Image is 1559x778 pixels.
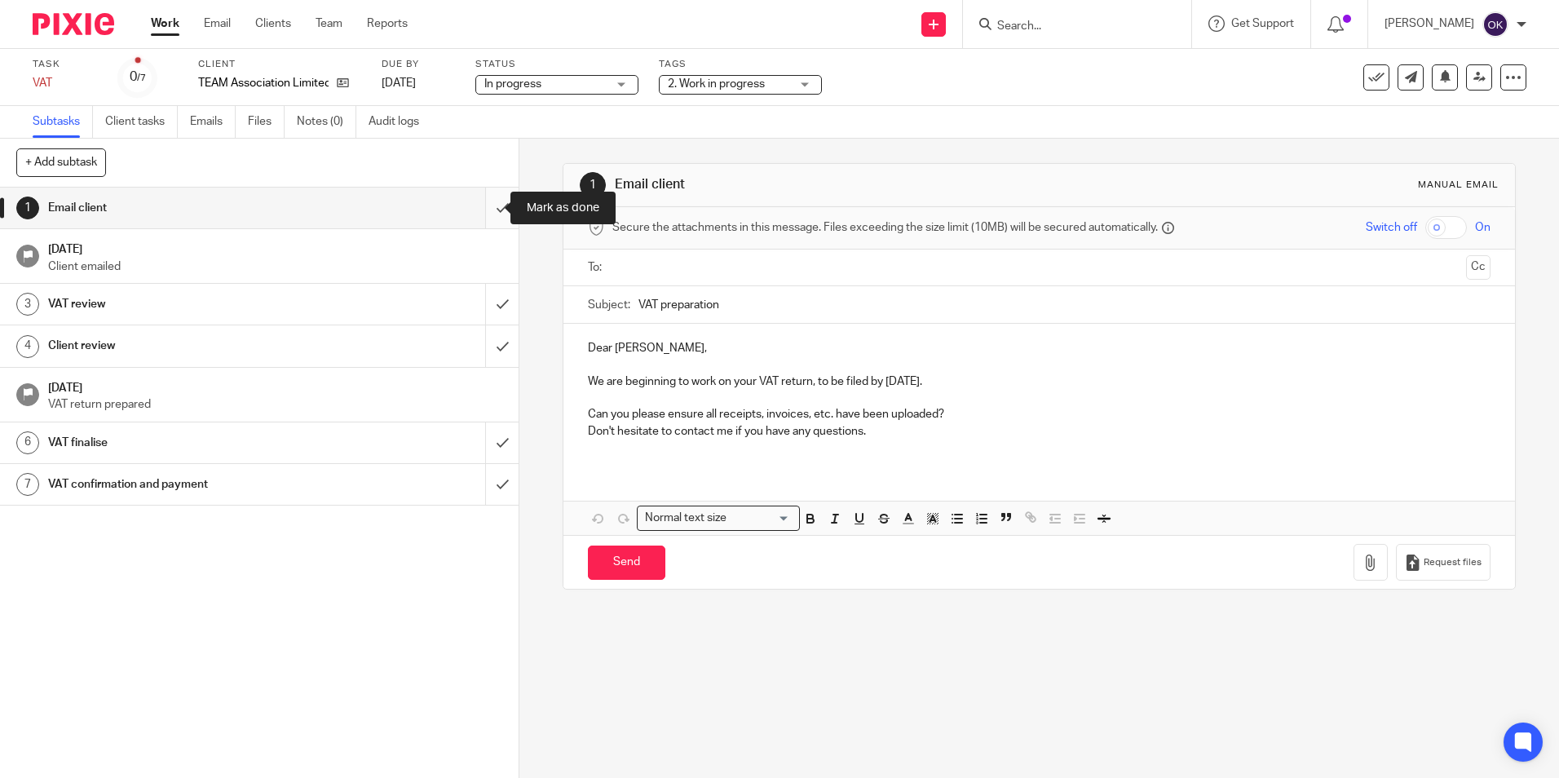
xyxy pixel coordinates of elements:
h1: VAT finalise [48,431,329,455]
span: 2. Work in progress [668,78,765,90]
input: Send [588,546,665,581]
a: Notes (0) [297,106,356,138]
span: In progress [484,78,541,90]
span: On [1475,219,1491,236]
h1: [DATE] [48,237,503,258]
h1: Email client [615,176,1074,193]
div: 1 [580,172,606,198]
p: Don't hesitate to contact me if you have any questions. [588,423,1490,440]
a: Client tasks [105,106,178,138]
p: [PERSON_NAME] [1385,15,1474,32]
div: 1 [16,197,39,219]
span: Request files [1424,556,1482,569]
label: To: [588,259,606,276]
label: Task [33,58,98,71]
a: Audit logs [369,106,431,138]
button: Cc [1466,255,1491,280]
a: Clients [255,15,291,32]
div: VAT [33,75,98,91]
img: Pixie [33,13,114,35]
label: Subject: [588,297,630,313]
p: VAT return prepared [48,396,503,413]
button: Request files [1396,544,1491,581]
input: Search for option [731,510,790,527]
label: Client [198,58,361,71]
div: Search for option [637,506,800,531]
span: [DATE] [382,77,416,89]
span: Normal text size [641,510,730,527]
p: We are beginning to work on your VAT return, to be filed by [DATE]. [588,374,1490,390]
div: 3 [16,293,39,316]
div: 6 [16,431,39,454]
h1: Email client [48,196,329,220]
a: Email [204,15,231,32]
label: Tags [659,58,822,71]
span: Switch off [1366,219,1417,236]
label: Status [475,58,638,71]
p: Dear [PERSON_NAME], [588,340,1490,356]
p: Client emailed [48,259,503,275]
h1: Client review [48,334,329,358]
h1: VAT confirmation and payment [48,472,329,497]
a: Reports [367,15,408,32]
input: Search [996,20,1142,34]
a: Emails [190,106,236,138]
p: Can you please ensure all receipts, invoices, etc. have been uploaded? [588,406,1490,422]
a: Work [151,15,179,32]
div: 7 [16,473,39,496]
div: Manual email [1418,179,1499,192]
a: Team [316,15,342,32]
p: TEAM Association Limited [198,75,329,91]
h1: VAT review [48,292,329,316]
label: Due by [382,58,455,71]
small: /7 [137,73,146,82]
div: 0 [130,68,146,86]
h1: [DATE] [48,376,503,396]
a: Subtasks [33,106,93,138]
img: svg%3E [1482,11,1508,38]
span: Get Support [1231,18,1294,29]
div: 4 [16,335,39,358]
span: Secure the attachments in this message. Files exceeding the size limit (10MB) will be secured aut... [612,219,1158,236]
button: + Add subtask [16,148,106,176]
a: Files [248,106,285,138]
